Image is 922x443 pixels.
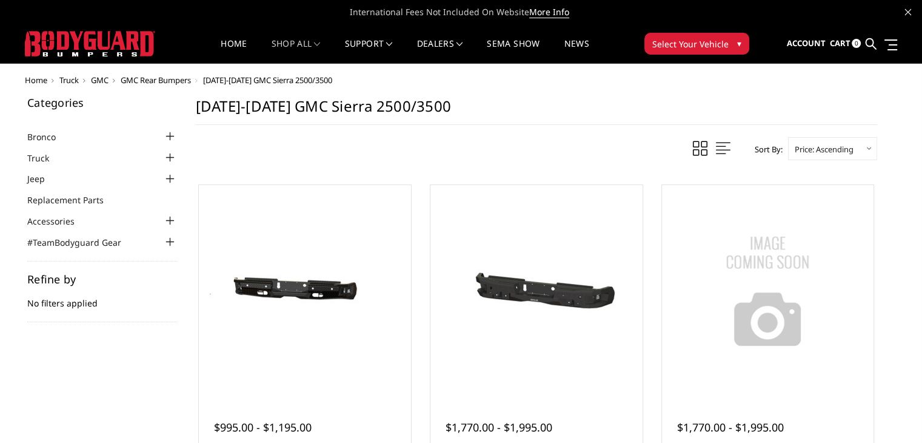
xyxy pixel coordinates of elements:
span: $1,770.00 - $1,995.00 [446,420,552,435]
button: Select Your Vehicle [644,33,749,55]
a: Jeep [27,172,60,185]
span: $1,770.00 - $1,995.00 [677,420,784,435]
span: $995.00 - $1,195.00 [214,420,312,435]
a: Home [25,75,47,86]
a: More Info [529,6,569,18]
a: Truck [27,152,64,164]
label: Sort By: [748,140,783,158]
iframe: Chat Widget [861,385,922,443]
span: Cart [829,38,850,49]
a: 2020-2025 Chevrolet / GMC 2500-3500 - Freedom Series - Rear Bumper 2020-2025 Chevrolet / GMC 2500... [433,188,640,394]
a: Cart 0 [829,27,861,60]
a: Account [786,27,825,60]
span: ▾ [737,37,741,50]
span: Account [786,38,825,49]
span: [DATE]-[DATE] GMC Sierra 2500/3500 [203,75,332,86]
a: GMC Rear Bumpers [121,75,191,86]
span: Select Your Vehicle [652,38,729,50]
a: Replacement Parts [27,194,119,206]
a: Support [345,39,393,63]
h1: [DATE]-[DATE] GMC Sierra 2500/3500 [196,97,877,125]
div: No filters applied [27,274,178,322]
span: 0 [852,39,861,48]
h5: Categories [27,97,178,108]
a: Bronco [27,130,71,143]
a: #TeamBodyguard Gear [27,236,136,249]
a: GMC [91,75,109,86]
a: Truck [59,75,79,86]
a: SEMA Show [487,39,540,63]
a: Home [221,39,247,63]
h5: Refine by [27,274,178,285]
a: 2020-2026 Chevrolet/GMC 2500-3500 - FT Series - Rear Bumper 2020-2026 Chevrolet/GMC 2500-3500 - F... [202,188,408,394]
a: shop all [272,39,321,63]
img: BODYGUARD BUMPERS [25,31,155,56]
a: News [564,39,589,63]
a: Accessories [27,215,90,228]
a: Dealers [417,39,463,63]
